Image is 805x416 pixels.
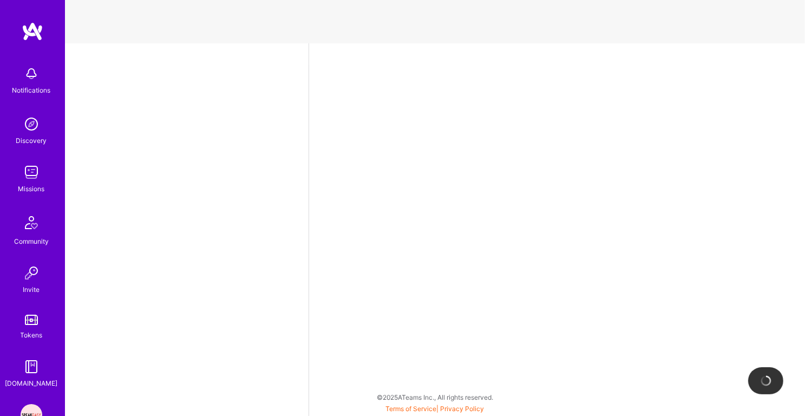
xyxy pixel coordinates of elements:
[21,63,42,84] img: bell
[761,375,771,386] img: loading
[5,378,58,389] div: [DOMAIN_NAME]
[21,262,42,284] img: Invite
[22,22,43,41] img: logo
[21,329,43,341] div: Tokens
[386,405,437,413] a: Terms of Service
[25,315,38,325] img: tokens
[65,383,805,411] div: © 2025 ATeams Inc., All rights reserved.
[441,405,485,413] a: Privacy Policy
[16,135,47,146] div: Discovery
[21,161,42,183] img: teamwork
[21,356,42,378] img: guide book
[14,236,49,247] div: Community
[21,113,42,135] img: discovery
[12,84,51,96] div: Notifications
[386,405,485,413] span: |
[18,183,45,194] div: Missions
[18,210,44,236] img: Community
[23,284,40,295] div: Invite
